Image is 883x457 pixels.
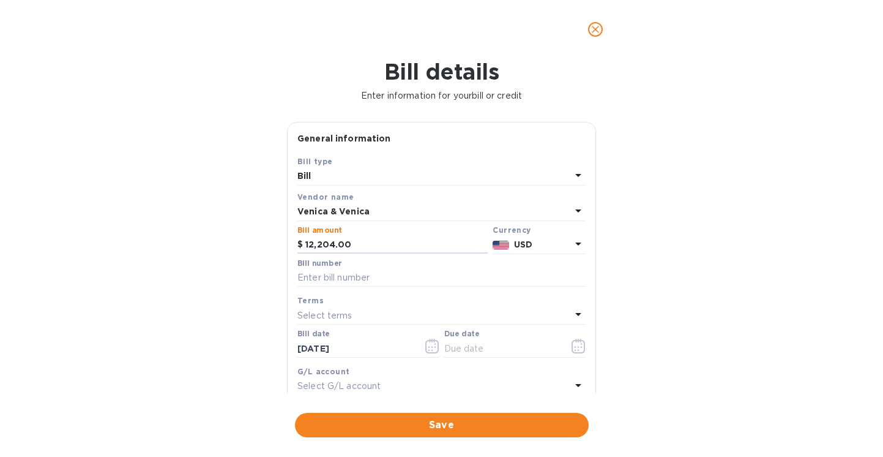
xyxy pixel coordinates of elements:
label: Bill amount [297,227,341,234]
b: Terms [297,296,324,305]
b: Bill type [297,157,333,166]
button: close [581,15,610,44]
b: General information [297,134,391,143]
span: Save [305,418,579,432]
input: $ Enter bill amount [305,236,488,254]
div: $ [297,236,305,254]
h1: Bill details [10,59,873,85]
input: Select date [297,339,413,358]
label: Bill number [297,260,341,267]
b: G/L account [297,367,349,376]
b: Currency [493,225,531,235]
p: Select G/L account [297,380,381,393]
img: USD [493,241,509,249]
input: Due date [444,339,560,358]
b: USD [514,240,532,249]
input: Enter bill number [297,269,586,287]
b: Vendor name [297,192,354,202]
p: Enter information for your bill or credit [10,89,873,102]
b: Venica & Venica [297,206,370,216]
b: Bill [297,171,311,181]
p: Select terms [297,309,352,322]
label: Bill date [297,331,330,338]
label: Due date [444,331,479,338]
button: Save [295,413,589,437]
